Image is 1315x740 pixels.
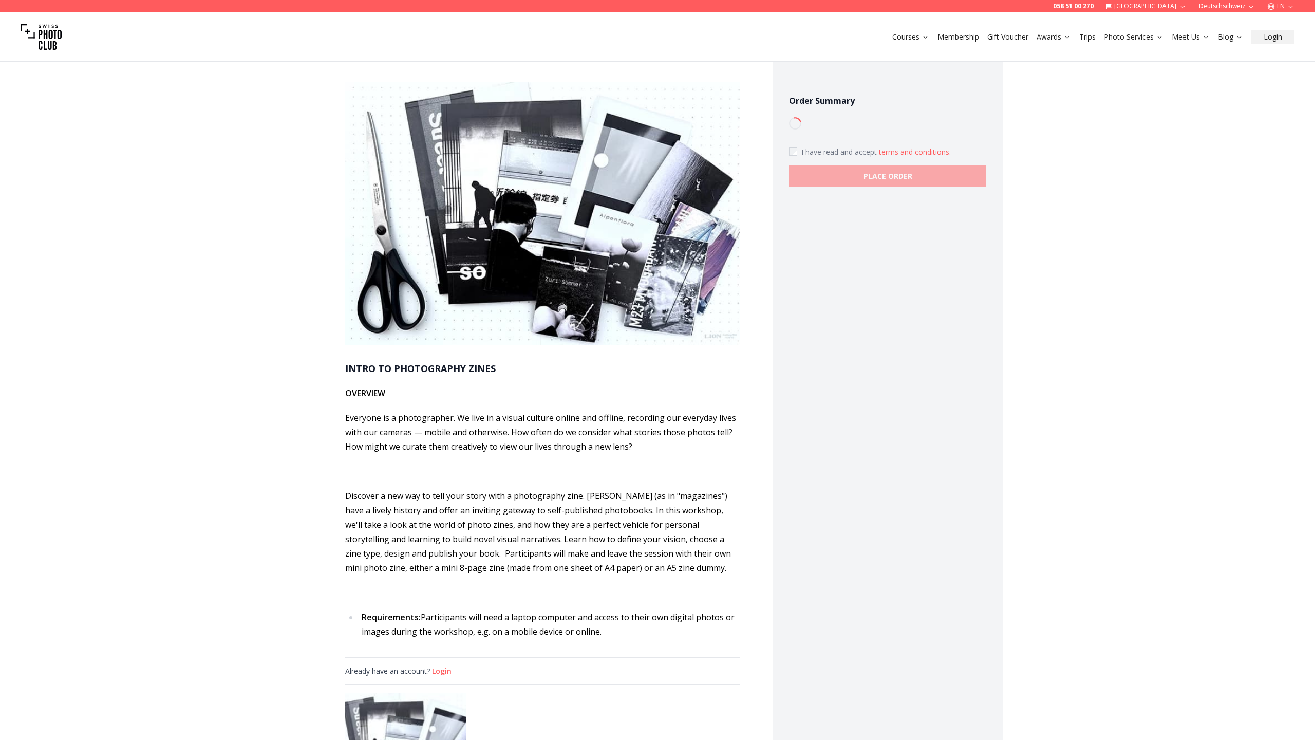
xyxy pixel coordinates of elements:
[362,612,421,623] strong: Requirements:
[345,412,736,452] span: Everyone is a photographer. We live in a visual culture online and offline, recording our everyda...
[892,32,929,42] a: Courses
[1032,30,1075,44] button: Awards
[987,32,1028,42] a: Gift Voucher
[1037,32,1071,42] a: Awards
[1104,32,1163,42] a: Photo Services
[345,361,740,376] h1: INTRO TO PHOTOGRAPHY ZINES
[863,171,912,181] b: PLACE ORDER
[888,30,933,44] button: Courses
[345,82,740,345] img: INTRO TO PHOTOGRAPHY ZINES
[933,30,983,44] button: Membership
[983,30,1032,44] button: Gift Voucher
[1218,32,1243,42] a: Blog
[1214,30,1247,44] button: Blog
[789,95,986,107] h4: Order Summary
[1053,2,1094,10] a: 058 51 00 270
[789,147,797,156] input: Accept terms
[879,147,951,157] button: Accept termsI have read and accept
[345,387,385,399] strong: OVERVIEW
[362,612,735,637] span: Participants will need a laptop computer and access to their own digital photos or images during ...
[937,32,979,42] a: Membership
[801,147,879,157] span: I have read and accept
[345,490,731,573] span: Discover a new way to tell your story with a photography zine. [PERSON_NAME] (as in "magazines") ...
[789,165,986,187] button: PLACE ORDER
[432,666,452,676] button: Login
[1251,30,1294,44] button: Login
[1075,30,1100,44] button: Trips
[1100,30,1168,44] button: Photo Services
[1172,32,1210,42] a: Meet Us
[1168,30,1214,44] button: Meet Us
[1079,32,1096,42] a: Trips
[345,666,740,676] div: Already have an account?
[21,16,62,58] img: Swiss photo club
